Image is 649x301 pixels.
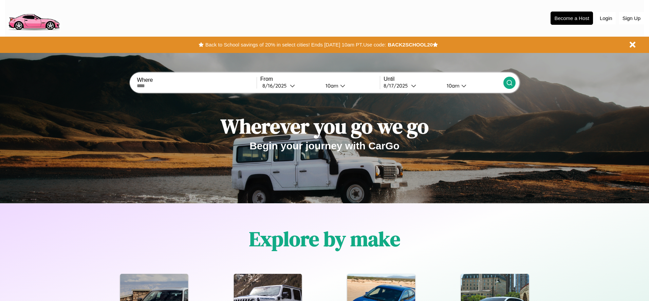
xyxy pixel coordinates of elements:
label: Where [137,77,256,83]
button: Login [596,12,616,24]
h1: Explore by make [249,225,400,253]
div: 8 / 16 / 2025 [262,82,290,89]
label: Until [384,76,503,82]
label: From [260,76,380,82]
button: Become a Host [551,12,593,25]
div: 10am [443,82,461,89]
div: 10am [322,82,340,89]
b: BACK2SCHOOL20 [388,42,433,48]
button: Back to School savings of 20% in select cities! Ends [DATE] 10am PT.Use code: [204,40,388,50]
div: 8 / 17 / 2025 [384,82,411,89]
button: 10am [320,82,380,89]
img: logo [5,3,62,32]
button: 8/16/2025 [260,82,320,89]
button: Sign Up [619,12,644,24]
button: 10am [441,82,503,89]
